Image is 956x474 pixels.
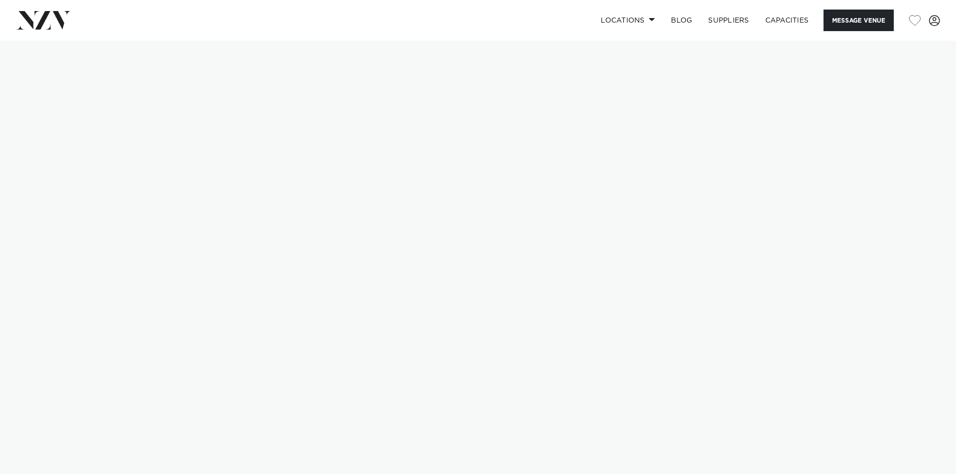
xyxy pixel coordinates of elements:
a: Capacities [757,10,817,31]
button: Message Venue [824,10,894,31]
a: BLOG [663,10,700,31]
a: SUPPLIERS [700,10,757,31]
a: Locations [593,10,663,31]
img: nzv-logo.png [16,11,71,29]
